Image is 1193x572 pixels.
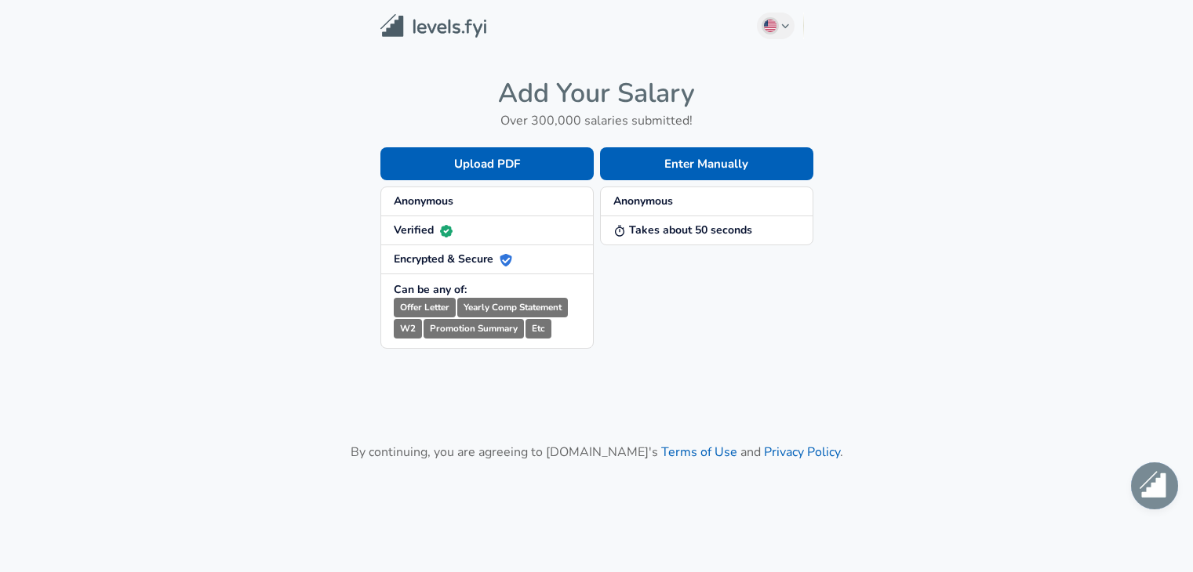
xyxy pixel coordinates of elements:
small: Offer Letter [394,298,456,317]
h4: Add Your Salary [380,77,813,110]
small: W2 [394,319,422,338]
small: Promotion Summary [424,319,524,338]
h6: Over 300,000 salaries submitted! [380,110,813,132]
strong: Verified [394,223,453,237]
strong: Can be any of: [394,282,467,297]
button: English (US) [757,13,795,39]
a: Privacy Policy [764,443,840,461]
small: Yearly Comp Statement [457,298,568,317]
strong: Anonymous [394,194,453,208]
a: Terms of Use [661,443,737,461]
div: Bate-papo aberto [1131,462,1178,509]
strong: Takes about 50 seconds [613,223,752,237]
strong: Anonymous [613,194,673,208]
small: Etc [526,319,551,338]
button: Upload PDF [380,147,594,180]
img: English (US) [764,20,777,32]
img: Levels.fyi [380,14,486,38]
button: Enter Manually [600,147,813,180]
strong: Encrypted & Secure [394,252,512,266]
